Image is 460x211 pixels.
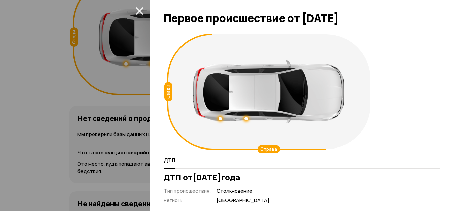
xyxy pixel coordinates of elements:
[164,187,211,194] span: Тип происшествия :
[164,197,183,204] span: Регион :
[258,145,280,153] div: Справа
[217,197,269,204] span: [GEOGRAPHIC_DATA]
[164,82,172,101] div: Сзади
[134,5,145,16] button: закрыть
[164,157,175,164] span: ДТП
[217,187,269,195] span: Столкновение
[164,173,440,182] h3: ДТП от [DATE] года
